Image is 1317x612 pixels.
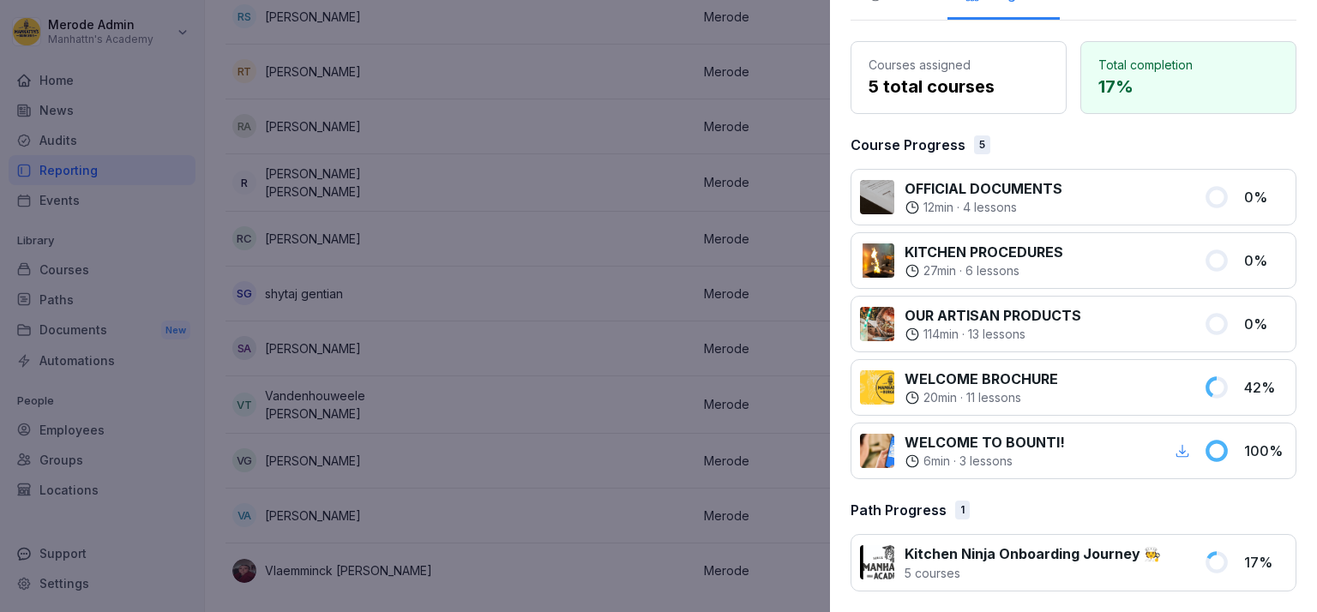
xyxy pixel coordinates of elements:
[869,56,1049,74] p: Courses assigned
[923,199,953,216] p: 12 min
[905,369,1058,389] p: WELCOME BROCHURE
[955,501,970,519] div: 1
[905,199,1062,216] div: ·
[851,135,965,155] p: Course Progress
[1244,314,1287,334] p: 0 %
[851,500,947,520] p: Path Progress
[963,199,1017,216] p: 4 lessons
[974,135,990,154] div: 5
[966,389,1021,406] p: 11 lessons
[905,453,1065,470] div: ·
[1244,377,1287,398] p: 42 %
[959,453,1013,470] p: 3 lessons
[869,74,1049,99] p: 5 total courses
[905,262,1063,279] div: ·
[1098,74,1278,99] p: 17 %
[968,326,1025,343] p: 13 lessons
[905,326,1081,343] div: ·
[905,178,1062,199] p: OFFICIAL DOCUMENTS
[1244,552,1287,573] p: 17 %
[1098,56,1278,74] p: Total completion
[1244,187,1287,207] p: 0 %
[923,262,956,279] p: 27 min
[905,389,1058,406] div: ·
[1244,441,1287,461] p: 100 %
[905,305,1081,326] p: OUR ARTISAN PRODUCTS
[905,242,1063,262] p: KITCHEN PROCEDURES
[965,262,1019,279] p: 6 lessons
[923,389,957,406] p: 20 min
[923,453,950,470] p: 6 min
[923,326,959,343] p: 114 min
[905,564,1161,582] p: 5 courses
[905,543,1161,564] p: Kitchen Ninja Onboarding Journey 🧑‍🍳
[1244,250,1287,271] p: 0 %
[905,432,1065,453] p: WELCOME TO BOUNTI!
